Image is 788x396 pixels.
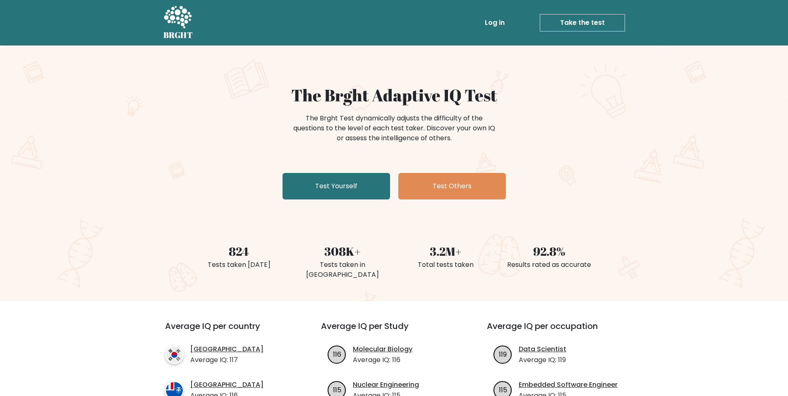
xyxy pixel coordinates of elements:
[190,344,263,354] a: [GEOGRAPHIC_DATA]
[333,349,341,359] text: 116
[499,349,507,359] text: 119
[163,3,193,42] a: BRGHT
[353,355,412,365] p: Average IQ: 116
[296,242,389,260] div: 308K+
[296,260,389,280] div: Tests taken in [GEOGRAPHIC_DATA]
[481,14,508,31] a: Log in
[283,173,390,199] a: Test Yourself
[163,30,193,40] h5: BRGHT
[499,385,507,394] text: 115
[353,344,412,354] a: Molecular Biology
[519,355,566,365] p: Average IQ: 119
[333,385,341,394] text: 115
[190,355,263,365] p: Average IQ: 117
[291,113,498,143] div: The Brght Test dynamically adjusts the difficulty of the questions to the level of each test take...
[321,321,467,341] h3: Average IQ per Study
[165,346,184,364] img: country
[192,260,286,270] div: Tests taken [DATE]
[192,85,596,105] h1: The Brght Adaptive IQ Test
[519,380,618,390] a: Embedded Software Engineer
[503,260,596,270] div: Results rated as accurate
[399,242,493,260] div: 3.2M+
[399,260,493,270] div: Total tests taken
[519,344,566,354] a: Data Scientist
[353,380,419,390] a: Nuclear Engineering
[487,321,633,341] h3: Average IQ per occupation
[540,14,625,31] a: Take the test
[503,242,596,260] div: 92.8%
[190,380,263,390] a: [GEOGRAPHIC_DATA]
[165,321,291,341] h3: Average IQ per country
[398,173,506,199] a: Test Others
[192,242,286,260] div: 824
